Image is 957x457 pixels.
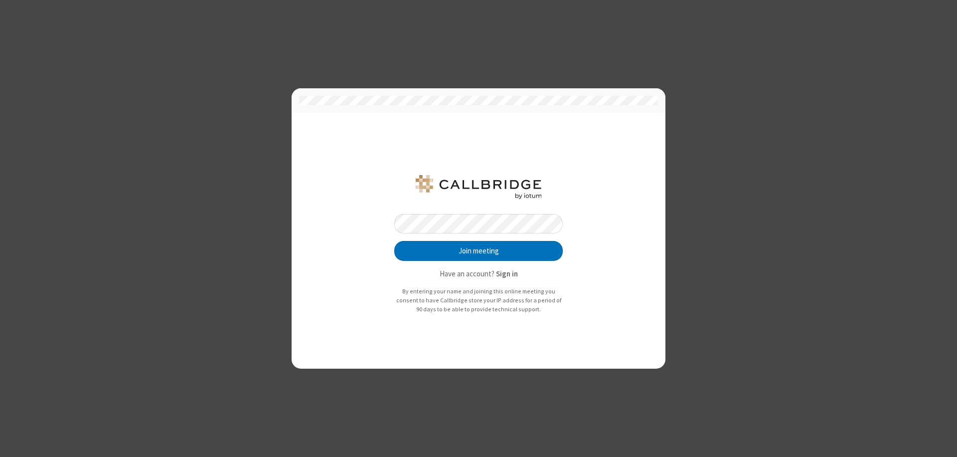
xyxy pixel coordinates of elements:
p: By entering your name and joining this online meeting you consent to have Callbridge store your I... [394,287,563,313]
strong: Sign in [496,269,518,278]
button: Join meeting [394,241,563,261]
button: Sign in [496,268,518,280]
p: Have an account? [394,268,563,280]
img: QA Selenium DO NOT DELETE OR CHANGE [414,175,543,199]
